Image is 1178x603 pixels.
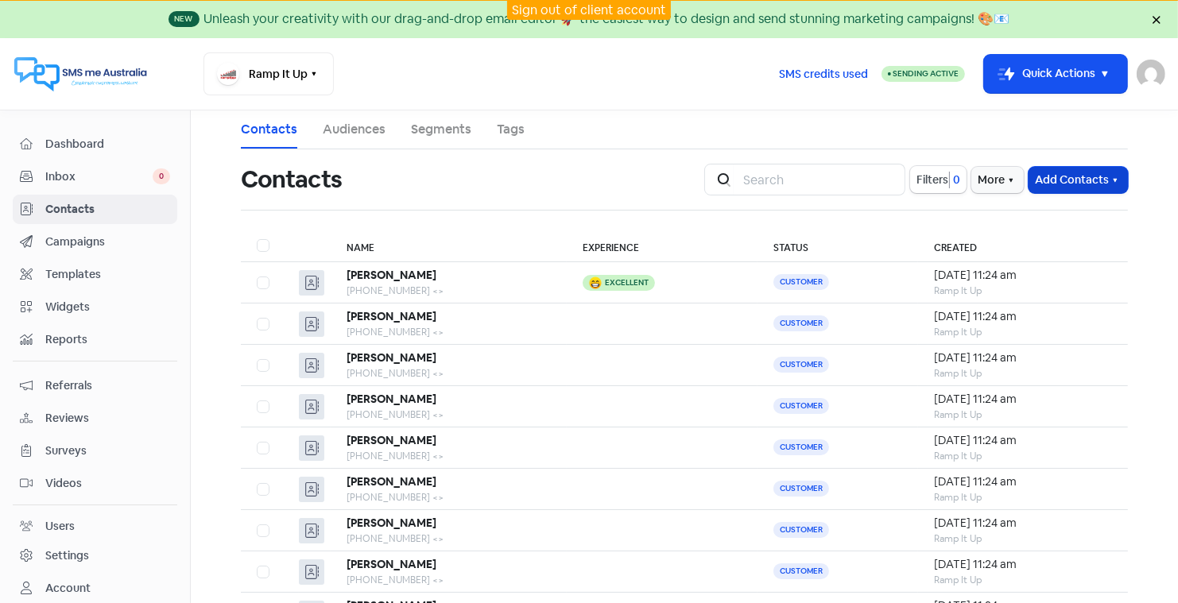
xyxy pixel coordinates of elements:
a: Campaigns [13,227,177,257]
span: Dashboard [45,136,170,153]
button: More [971,167,1024,193]
span: Referrals [45,377,170,394]
a: Audiences [323,120,386,139]
a: Settings [13,541,177,570]
div: Ramp It Up [934,284,1112,298]
div: Users [45,518,75,535]
div: Ramp It Up [934,366,1112,381]
span: Filters [916,172,948,188]
th: Experience [567,230,758,262]
th: Created [918,230,1128,262]
a: Inbox 0 [13,162,177,191]
a: Reviews [13,404,177,433]
span: 0 [153,168,170,184]
div: [DATE] 11:24 am [934,391,1112,408]
button: Filters0 [910,166,967,193]
span: Customer [773,274,829,290]
div: [PHONE_NUMBER] <> [347,531,551,546]
b: [PERSON_NAME] [347,474,436,489]
a: Widgets [13,292,177,322]
b: [PERSON_NAME] [347,309,436,323]
span: Surveys [45,443,170,459]
button: Add Contacts [1029,167,1128,193]
div: [PHONE_NUMBER] <> [347,573,551,587]
span: Reports [45,331,170,348]
span: Widgets [45,299,170,315]
span: Customer [773,398,829,414]
a: Contacts [13,195,177,224]
span: Customer [773,481,829,497]
a: Reports [13,325,177,354]
a: Surveys [13,436,177,466]
div: [PHONE_NUMBER] <> [347,490,551,504]
span: Inbox [45,168,153,185]
div: [DATE] 11:24 am [934,474,1112,490]
a: Contacts [241,120,297,139]
div: Excellent [605,279,649,287]
b: [PERSON_NAME] [347,516,436,530]
a: Videos [13,469,177,498]
span: Customer [773,522,829,538]
a: Dashboard [13,129,177,159]
div: [PHONE_NUMBER] <> [347,366,551,381]
div: Settings [45,547,89,564]
span: Campaigns [45,234,170,250]
div: Ramp It Up [934,449,1112,463]
img: User [1137,60,1165,88]
div: [PHONE_NUMBER] <> [347,449,551,463]
span: Templates [45,266,170,283]
a: Sending Active [882,64,965,83]
span: Customer [773,439,829,455]
a: SMS credits used [765,64,882,81]
a: Tags [497,120,525,139]
span: Reviews [45,410,170,427]
a: Sign out of client account [512,2,666,18]
input: Search [734,164,905,195]
div: Ramp It Up [934,490,1112,504]
button: Quick Actions [984,55,1127,93]
th: Status [758,230,918,262]
div: [DATE] 11:24 am [934,432,1112,449]
span: Sending Active [893,68,959,79]
b: [PERSON_NAME] [347,350,436,365]
b: [PERSON_NAME] [347,392,436,406]
a: Referrals [13,371,177,400]
div: Account [45,580,91,597]
button: Ramp It Up [203,52,334,95]
div: Ramp It Up [934,408,1112,422]
h1: Contacts [241,154,342,205]
b: [PERSON_NAME] [347,268,436,282]
b: [PERSON_NAME] [347,557,436,571]
span: Customer [773,563,829,579]
span: Contacts [45,201,170,218]
span: Videos [45,475,170,492]
div: [PHONE_NUMBER] <> [347,408,551,422]
div: [PHONE_NUMBER] <> [347,284,551,298]
th: Name [331,230,567,262]
div: Ramp It Up [934,325,1112,339]
a: Users [13,512,177,541]
div: [PHONE_NUMBER] <> [347,325,551,339]
div: [DATE] 11:24 am [934,515,1112,531]
span: SMS credits used [779,66,868,83]
div: [DATE] 11:24 am [934,556,1112,573]
div: [DATE] 11:24 am [934,308,1112,325]
div: [DATE] 11:24 am [934,267,1112,284]
a: Templates [13,260,177,289]
b: [PERSON_NAME] [347,433,436,447]
div: Ramp It Up [934,531,1112,546]
a: Segments [411,120,471,139]
span: Customer [773,315,829,331]
div: Ramp It Up [934,573,1112,587]
a: Account [13,574,177,603]
div: [DATE] 11:24 am [934,350,1112,366]
span: 0 [950,172,960,188]
span: Customer [773,357,829,373]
